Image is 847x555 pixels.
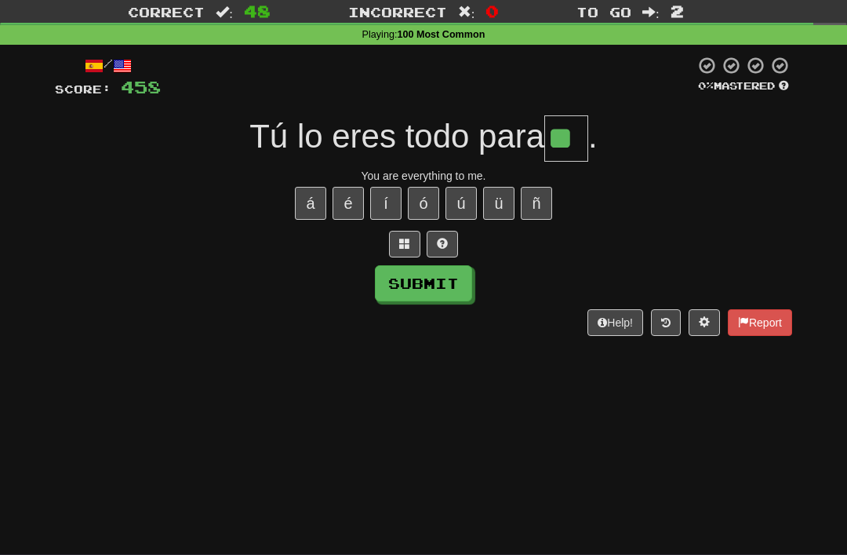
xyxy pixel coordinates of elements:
[128,4,205,20] span: Correct
[249,118,544,155] span: Tú lo eres todo para
[55,82,111,96] span: Score:
[55,168,792,184] div: You are everything to me.
[671,2,684,20] span: 2
[587,309,643,336] button: Help!
[588,118,598,155] span: .
[121,77,161,97] span: 458
[695,79,792,93] div: Mastered
[521,187,552,220] button: ñ
[483,187,514,220] button: ü
[333,187,364,220] button: é
[445,187,477,220] button: ú
[55,56,161,75] div: /
[728,309,792,336] button: Report
[427,231,458,257] button: Single letter hint - you only get 1 per sentence and score half the points! alt+h
[576,4,631,20] span: To go
[370,187,402,220] button: í
[375,265,472,301] button: Submit
[485,2,499,20] span: 0
[698,79,714,92] span: 0 %
[458,5,475,19] span: :
[244,2,271,20] span: 48
[216,5,233,19] span: :
[389,231,420,257] button: Switch sentence to multiple choice alt+p
[348,4,447,20] span: Incorrect
[642,5,660,19] span: :
[397,29,485,40] strong: 100 Most Common
[295,187,326,220] button: á
[651,309,681,336] button: Round history (alt+y)
[408,187,439,220] button: ó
